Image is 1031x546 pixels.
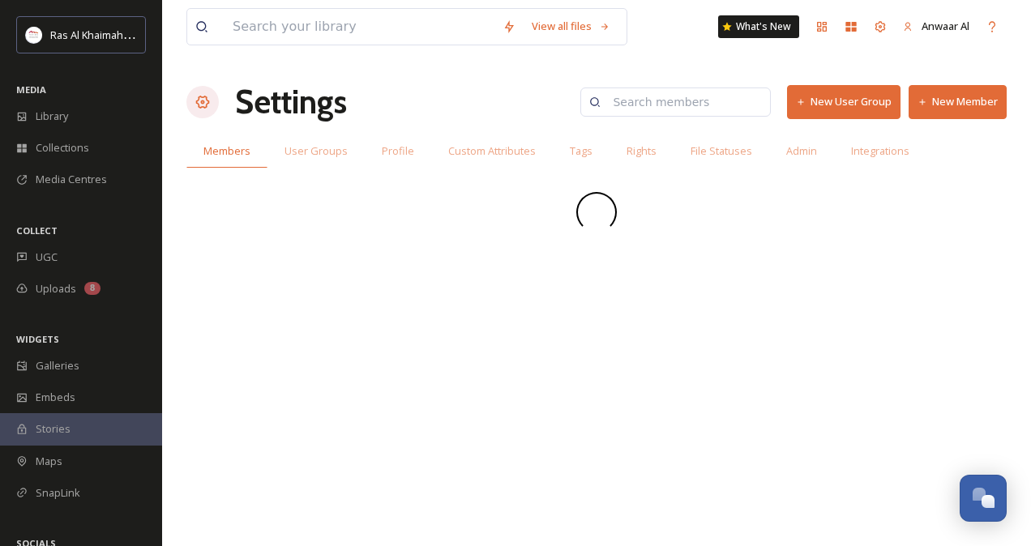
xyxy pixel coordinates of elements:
span: Galleries [36,358,79,373]
span: Custom Attributes [448,143,536,159]
span: Admin [786,143,817,159]
span: User Groups [284,143,348,159]
button: New User Group [787,85,901,118]
span: Rights [627,143,657,159]
h1: Settings [235,78,347,126]
span: WIDGETS [16,333,59,345]
span: Profile [382,143,414,159]
button: New Member [909,85,1007,118]
a: Anwaar Al [895,11,978,42]
span: Collections [36,140,89,156]
span: UGC [36,250,58,265]
span: Media Centres [36,172,107,187]
button: Open Chat [960,475,1007,522]
input: Search your library [225,9,494,45]
a: What's New [718,15,799,38]
span: Members [203,143,250,159]
span: Anwaar Al [922,19,969,33]
span: Ras Al Khaimah Tourism Development Authority [50,27,280,42]
a: View all files [524,11,618,42]
span: Integrations [851,143,909,159]
span: Stories [36,421,71,437]
div: 8 [84,282,101,295]
span: Tags [570,143,593,159]
span: MEDIA [16,83,46,96]
img: Logo_RAKTDA_RGB-01.png [26,27,42,43]
span: COLLECT [16,224,58,237]
span: File Statuses [691,143,752,159]
span: SnapLink [36,485,80,501]
input: Search members [605,86,762,118]
span: Uploads [36,281,76,296]
span: Maps [36,454,62,469]
span: Embeds [36,390,75,405]
span: Library [36,109,68,124]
